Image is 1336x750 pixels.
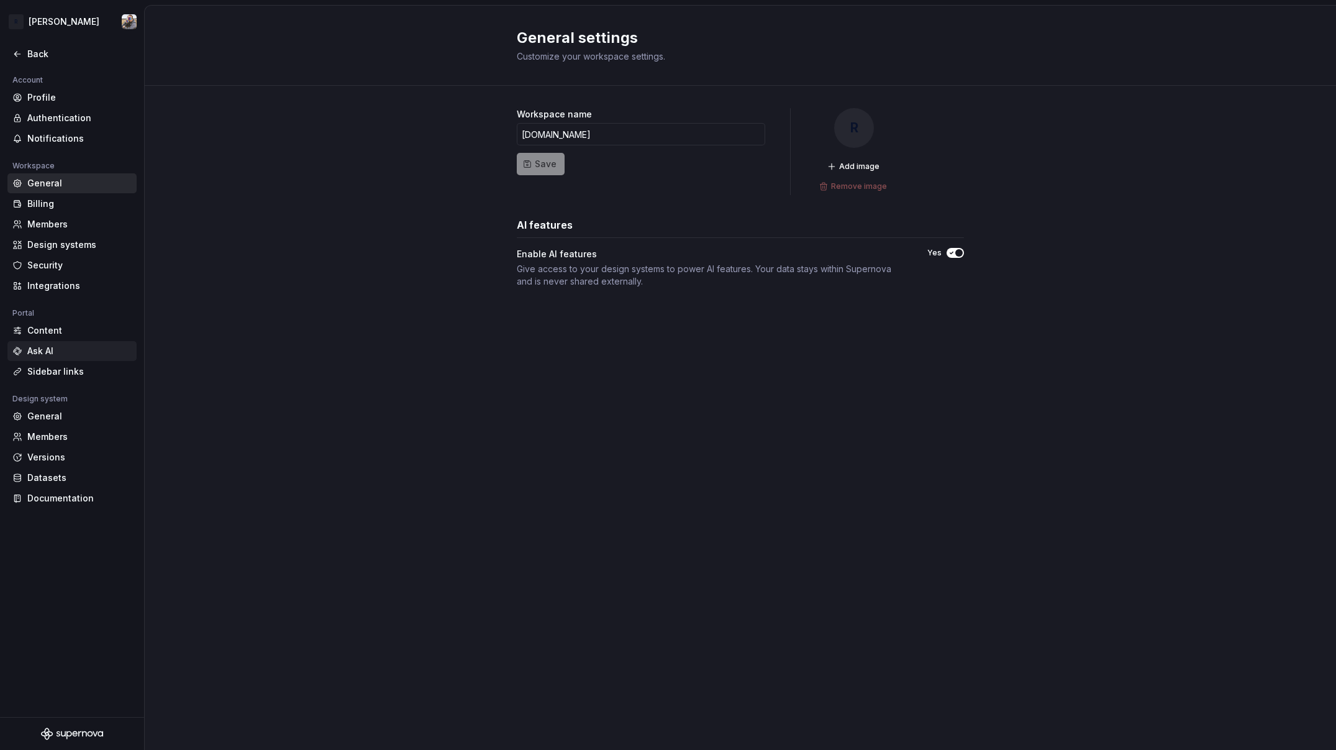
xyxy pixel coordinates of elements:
a: Datasets [7,468,137,488]
a: Versions [7,447,137,467]
a: Integrations [7,276,137,296]
a: Billing [7,194,137,214]
div: Give access to your design systems to power AI features. Your data stays within Supernova and is ... [517,263,905,288]
a: Members [7,427,137,447]
div: Notifications [27,132,132,145]
a: General [7,173,137,193]
div: R [9,14,24,29]
label: Yes [927,248,942,258]
div: Integrations [27,280,132,292]
div: Back [27,48,132,60]
div: Members [27,218,132,231]
div: Datasets [27,472,132,484]
label: Workspace name [517,108,592,121]
a: Back [7,44,137,64]
a: Documentation [7,488,137,508]
div: Security [27,259,132,272]
div: Design system [7,391,73,406]
span: Customize your workspace settings. [517,51,665,62]
a: Members [7,214,137,234]
a: General [7,406,137,426]
div: Ask AI [27,345,132,357]
div: Sidebar links [27,365,132,378]
h3: AI features [517,217,573,232]
a: Security [7,255,137,275]
img: Ian [122,14,137,29]
a: Notifications [7,129,137,149]
span: Add image [839,162,879,171]
div: Authentication [27,112,132,124]
div: Members [27,431,132,443]
h2: General settings [517,28,949,48]
div: General [27,177,132,190]
div: R [834,108,874,148]
div: Workspace [7,158,60,173]
div: Design systems [27,239,132,251]
div: Versions [27,451,132,464]
div: General [27,410,132,423]
a: Sidebar links [7,362,137,382]
a: Ask AI [7,341,137,361]
button: Add image [824,158,885,175]
div: Portal [7,306,39,321]
div: Account [7,73,48,88]
a: Design systems [7,235,137,255]
div: Content [27,324,132,337]
div: Enable AI features [517,248,905,260]
a: Profile [7,88,137,107]
a: Content [7,321,137,341]
svg: Supernova Logo [41,728,103,740]
button: R[PERSON_NAME]Ian [2,8,142,35]
div: Documentation [27,492,132,505]
div: Profile [27,91,132,104]
div: [PERSON_NAME] [29,16,99,28]
div: Billing [27,198,132,210]
a: Authentication [7,108,137,128]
